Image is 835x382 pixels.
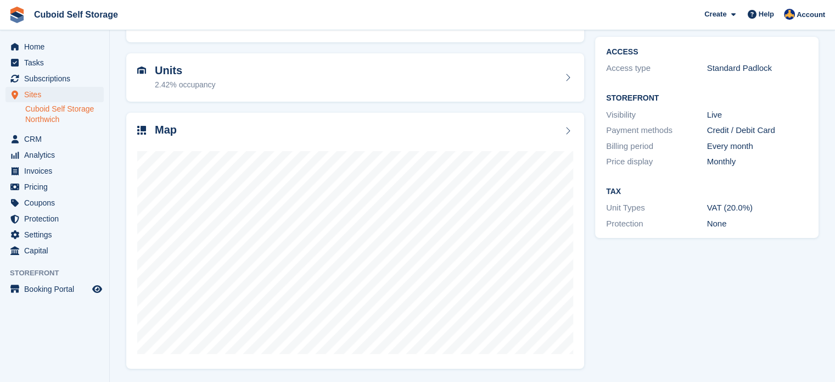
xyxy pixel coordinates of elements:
[5,195,104,211] a: menu
[5,131,104,147] a: menu
[606,109,707,121] div: Visibility
[707,202,808,214] div: VAT (20.0%)
[25,104,104,125] a: Cuboid Self Storage Northwich
[10,268,109,279] span: Storefront
[606,202,707,214] div: Unit Types
[5,55,104,70] a: menu
[704,9,726,20] span: Create
[24,87,90,102] span: Sites
[24,71,90,86] span: Subscriptions
[24,211,90,226] span: Protection
[24,281,90,297] span: Booking Portal
[606,156,707,168] div: Price display
[155,64,216,77] h2: Units
[797,9,825,20] span: Account
[606,140,707,153] div: Billing period
[606,94,808,103] h2: Storefront
[24,55,90,70] span: Tasks
[24,131,90,147] span: CRM
[24,179,90,195] span: Pricing
[24,195,90,211] span: Coupons
[707,109,808,121] div: Live
[5,39,104,54] a: menu
[5,227,104,242] a: menu
[24,227,90,242] span: Settings
[707,218,808,230] div: None
[707,140,808,153] div: Every month
[155,124,177,136] h2: Map
[5,281,104,297] a: menu
[707,62,808,75] div: Standard Padlock
[5,243,104,258] a: menu
[30,5,122,24] a: Cuboid Self Storage
[5,179,104,195] a: menu
[606,218,707,230] div: Protection
[5,163,104,179] a: menu
[759,9,774,20] span: Help
[707,124,808,137] div: Credit / Debit Card
[606,62,707,75] div: Access type
[24,243,90,258] span: Capital
[126,113,584,369] a: Map
[137,67,146,74] img: unit-icn-7be61d7bf1b0ce9d3e12c5938cc71ed9869f7b940bace4675aadf7bd6d80202e.svg
[24,147,90,163] span: Analytics
[137,126,146,135] img: map-icn-33ee37083ee616e46c38cad1a60f524a97daa1e2b2c8c0bc3eb3415660979fc1.svg
[5,211,104,226] a: menu
[5,87,104,102] a: menu
[606,124,707,137] div: Payment methods
[126,53,584,102] a: Units 2.42% occupancy
[784,9,795,20] img: Chris Hickman
[606,187,808,196] h2: Tax
[5,147,104,163] a: menu
[707,156,808,168] div: Monthly
[155,79,216,91] div: 2.42% occupancy
[24,39,90,54] span: Home
[91,283,104,296] a: Preview store
[9,7,25,23] img: stora-icon-8386f47178a22dfd0bd8f6a31ec36ba5ce8667c1dd55bd0f319d3a0aa187defe.svg
[24,163,90,179] span: Invoices
[5,71,104,86] a: menu
[606,48,808,57] h2: ACCESS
